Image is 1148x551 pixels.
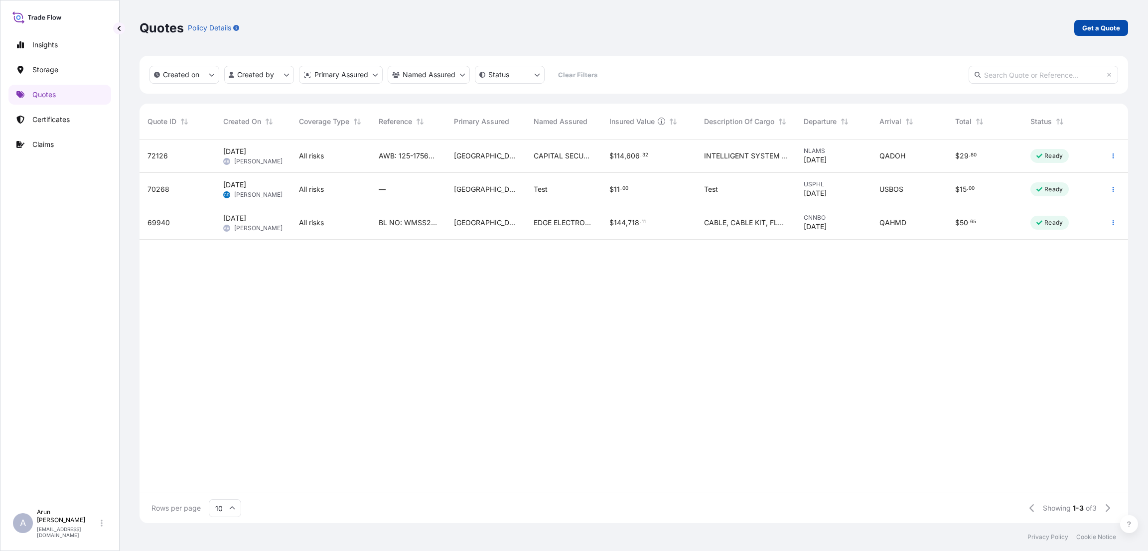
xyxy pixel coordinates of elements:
[147,117,176,127] span: Quote ID
[147,218,170,228] span: 69940
[642,153,648,157] span: 32
[640,220,641,224] span: .
[955,219,960,226] span: $
[379,218,438,228] span: BL NO: WMSS25090700
[1030,117,1052,127] span: Status
[454,218,518,228] span: [GEOGRAPHIC_DATA]
[299,218,324,228] span: All risks
[388,66,470,84] button: cargoOwner Filter options
[624,152,626,159] span: ,
[534,117,587,127] span: Named Assured
[224,156,229,166] span: AR
[32,90,56,100] p: Quotes
[804,155,827,165] span: [DATE]
[8,35,111,55] a: Insights
[1076,533,1116,541] a: Cookie Notice
[967,187,968,190] span: .
[234,224,283,232] span: [PERSON_NAME]
[969,153,970,157] span: .
[314,70,368,80] p: Primary Assured
[149,66,219,84] button: createdOn Filter options
[163,70,199,80] p: Created on
[379,151,438,161] span: AWB: 125-17563545
[704,117,774,127] span: Description Of Cargo
[614,186,620,193] span: 11
[1044,152,1063,160] p: Ready
[299,117,349,127] span: Coverage Type
[351,116,363,128] button: Sort
[151,503,201,513] span: Rows per page
[969,66,1118,84] input: Search Quote or Reference...
[403,70,455,80] p: Named Assured
[1082,23,1120,33] p: Get a Quote
[188,23,231,33] p: Policy Details
[879,184,903,194] span: USBOS
[609,186,614,193] span: $
[1043,503,1071,513] span: Showing
[1073,503,1084,513] span: 1-3
[974,116,986,128] button: Sort
[234,191,283,199] span: [PERSON_NAME]
[614,219,626,226] span: 144
[32,65,58,75] p: Storage
[8,110,111,130] a: Certificates
[234,157,283,165] span: [PERSON_NAME]
[879,218,906,228] span: QAHMD
[224,190,230,200] span: CD
[879,117,901,127] span: Arrival
[1086,503,1097,513] span: of 3
[704,151,788,161] span: INTELLIGENT SYSTEM CONTROLLER MP SERIES DUAL READER INTERFACE MODULE-SERIES 3 INPUT CONTROL MODUL...
[414,116,426,128] button: Sort
[971,153,977,157] span: 80
[8,135,111,154] a: Claims
[667,116,679,128] button: Sort
[37,526,99,538] p: [EMAIL_ADDRESS][DOMAIN_NAME]
[804,180,863,188] span: USPHL
[454,117,509,127] span: Primary Assured
[970,220,976,224] span: 65
[609,117,655,127] span: Insured Value
[224,223,229,233] span: AR
[534,218,593,228] span: EDGE ELECTRONICS TRADING LLC
[1044,185,1063,193] p: Ready
[622,187,628,190] span: 00
[960,186,967,193] span: 15
[704,218,788,228] span: CABLE, CABLE KIT, FLAT PANEL DISPLAY MODULE LED DISPLAY CONTROL CARD, LED MODULE CONTROLLER, POWE...
[626,152,640,159] span: 606
[534,184,548,194] span: Test
[642,220,646,224] span: 11
[960,152,969,159] span: 29
[879,151,905,161] span: QADOH
[609,219,614,226] span: $
[776,116,788,128] button: Sort
[609,152,614,159] span: $
[32,139,54,149] p: Claims
[379,184,386,194] span: —
[147,151,168,161] span: 72126
[1044,219,1063,227] p: Ready
[534,151,593,161] span: CAPITAL SECURITY SYSTEMS
[299,151,324,161] span: All risks
[804,147,863,155] span: NLAMS
[223,213,246,223] span: [DATE]
[640,153,642,157] span: .
[1054,116,1066,128] button: Sort
[804,188,827,198] span: [DATE]
[454,151,518,161] span: [GEOGRAPHIC_DATA]
[1027,533,1068,541] a: Privacy Policy
[550,67,605,83] button: Clear Filters
[475,66,545,84] button: certificateStatus Filter options
[969,187,975,190] span: 00
[955,186,960,193] span: $
[299,184,324,194] span: All risks
[20,518,26,528] span: A
[140,20,184,36] p: Quotes
[147,184,169,194] span: 70268
[32,115,70,125] p: Certificates
[960,219,968,226] span: 50
[955,152,960,159] span: $
[488,70,509,80] p: Status
[626,219,628,226] span: ,
[223,117,261,127] span: Created On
